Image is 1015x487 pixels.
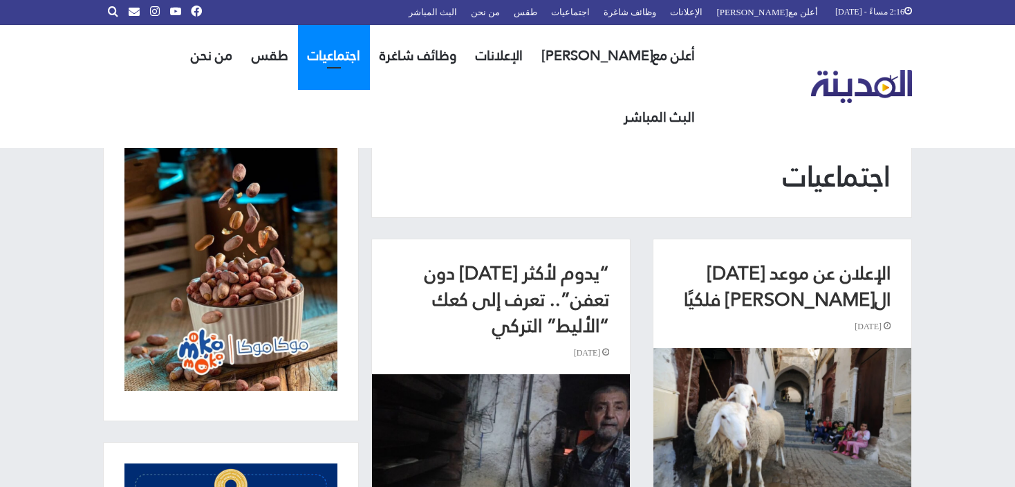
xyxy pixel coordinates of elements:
[574,346,610,360] span: [DATE]
[181,25,242,86] a: من نحن
[614,86,705,148] a: البث المباشر
[855,320,891,334] span: [DATE]
[242,25,298,86] a: طقس
[425,255,609,343] a: “يدوم لأكثر [DATE] دون تعفن”.. تعرف إلى كعك “الأليط” التركي
[298,25,370,86] a: اجتماعيات
[466,25,532,86] a: الإعلانات
[370,25,466,86] a: وظائف شاغرة
[532,25,705,86] a: أعلن مع[PERSON_NAME]
[811,70,913,104] img: تلفزيون المدينة
[393,157,891,196] h1: اجتماعيات
[684,255,891,317] a: الإعلان عن موعد [DATE] ال[PERSON_NAME] فلكيًا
